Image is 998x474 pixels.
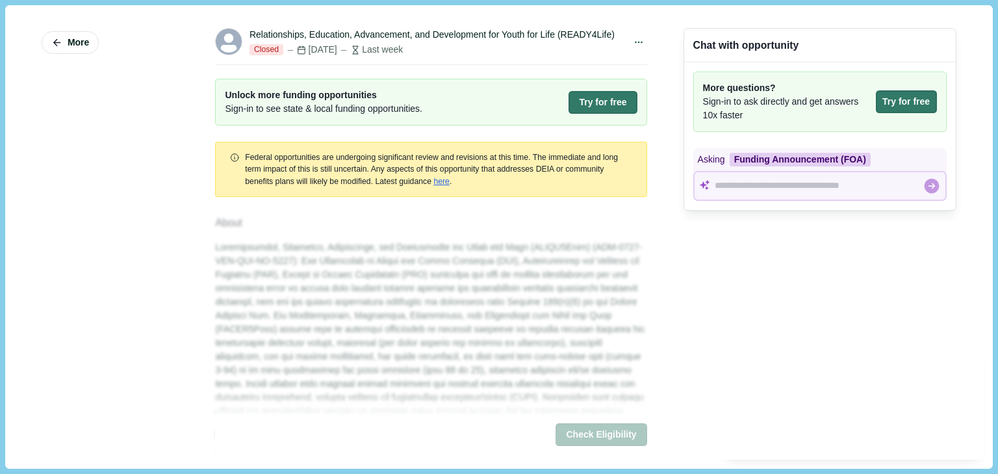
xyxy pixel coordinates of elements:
button: More [42,31,99,54]
svg: avatar [216,29,242,55]
button: Try for free [876,90,937,113]
div: Funding Announcement (FOA) [730,153,871,166]
span: Sign-in to ask directly and get answers 10x faster [703,95,871,122]
button: Check Eligibility [556,423,646,446]
span: Sign-in to see state & local funding opportunities. [225,102,422,116]
a: here [433,177,450,186]
div: Last week [339,43,403,57]
div: Asking [693,148,947,171]
div: [DATE] [286,43,337,57]
span: Closed [249,44,283,56]
span: Unlock more funding opportunities [225,88,422,102]
span: More [68,37,89,48]
span: Federal opportunities are undergoing significant review and revisions at this time. The immediate... [245,153,618,186]
div: Relationships, Education, Advancement, and Development for Youth for Life (READY4Life) [249,28,615,42]
div: Chat with opportunity [693,38,799,53]
span: More questions? [703,81,871,95]
div: . [245,151,632,187]
button: Try for free [569,91,637,114]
